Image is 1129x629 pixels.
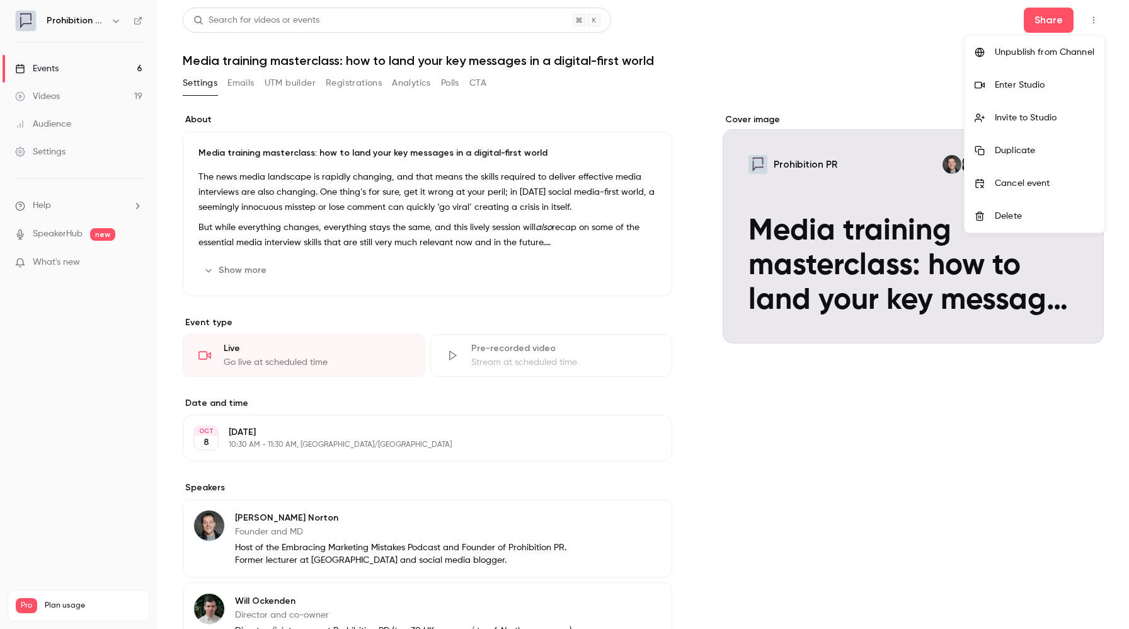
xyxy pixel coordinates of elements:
[995,79,1094,91] div: Enter Studio
[995,177,1094,190] div: Cancel event
[995,112,1094,124] div: Invite to Studio
[995,46,1094,59] div: Unpublish from Channel
[995,144,1094,157] div: Duplicate
[995,210,1094,222] div: Delete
